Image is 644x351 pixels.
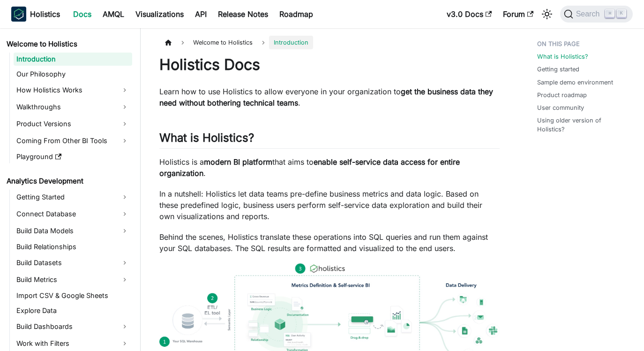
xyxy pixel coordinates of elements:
span: Welcome to Holistics [188,36,257,49]
p: Learn how to use Holistics to allow everyone in your organization to . [159,86,500,108]
h2: What is Holistics? [159,131,500,149]
a: Introduction [14,53,132,66]
a: Welcome to Holistics [4,38,132,51]
a: Sample demo environment [537,78,613,87]
p: Behind the scenes, Holistics translate these operations into SQL queries and run them against you... [159,231,500,254]
a: Release Notes [212,7,274,22]
kbd: K [617,9,626,18]
a: Forum [497,7,539,22]
a: Docs [67,7,97,22]
a: v3.0 Docs [441,7,497,22]
a: AMQL [97,7,130,22]
span: Search [573,10,606,18]
a: Roadmap [274,7,319,22]
a: Build Dashboards [14,319,132,334]
a: Build Metrics [14,272,132,287]
a: Import CSV & Google Sheets [14,289,132,302]
a: Product Versions [14,116,132,131]
p: Holistics is a that aims to . [159,156,500,179]
a: API [189,7,212,22]
a: Connect Database [14,206,132,221]
a: Our Philosophy [14,68,132,81]
nav: Breadcrumbs [159,36,500,49]
a: Using older version of Holistics? [537,116,629,134]
a: Analytics Development [4,175,132,188]
a: Coming From Other BI Tools [14,133,132,148]
strong: modern BI platform [204,157,272,167]
a: Work with Filters [14,336,132,351]
a: Walkthroughs [14,99,132,114]
a: Getting started [537,65,579,74]
a: Getting Started [14,190,132,205]
a: User community [537,103,584,112]
a: Build Datasets [14,255,132,270]
a: Playground [14,150,132,163]
a: Visualizations [130,7,189,22]
a: Build Relationships [14,240,132,253]
button: Search (Command+K) [560,6,633,23]
p: In a nutshell: Holistics let data teams pre-define business metrics and data logic. Based on thes... [159,188,500,222]
a: How Holistics Works [14,83,132,98]
span: Introduction [269,36,313,49]
b: Holistics [30,8,60,20]
img: Holistics [11,7,26,22]
a: HolisticsHolistics [11,7,60,22]
a: Home page [159,36,177,49]
kbd: ⌘ [605,9,614,18]
a: Explore Data [14,304,132,317]
a: What is Holistics? [537,52,588,61]
button: Switch between dark and light mode (currently light mode) [539,7,554,22]
a: Product roadmap [537,91,587,99]
a: Build Data Models [14,223,132,238]
h1: Holistics Docs [159,55,500,74]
